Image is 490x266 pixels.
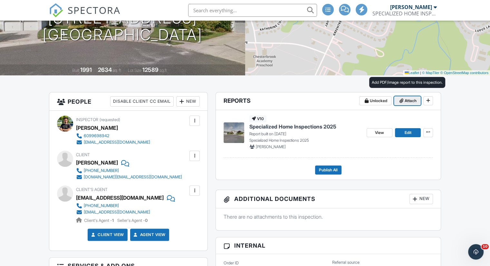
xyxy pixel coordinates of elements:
[90,232,124,238] a: Client View
[76,203,170,209] a: [PHONE_NUMBER]
[84,168,119,173] div: [PHONE_NUMBER]
[76,187,108,192] span: Client's Agent
[372,10,437,17] div: SPECIALIZED HOME INSPECTIONS LLC
[224,260,239,266] label: Order ID
[440,71,488,75] a: © OpenStreetMap contributors
[76,193,164,203] a: [EMAIL_ADDRESS][DOMAIN_NAME]
[76,152,90,157] span: Client
[76,117,98,122] span: Inspector
[72,68,79,73] span: Built
[332,260,360,265] label: Referral source
[128,68,141,73] span: Lot Size
[112,218,114,223] strong: 1
[76,158,118,167] div: [PERSON_NAME]
[84,203,119,208] div: [PHONE_NUMBER]
[390,4,432,10] div: [PERSON_NAME]
[84,140,150,145] div: [EMAIL_ADDRESS][DOMAIN_NAME]
[49,92,207,111] h3: People
[68,3,120,17] span: SPECTORA
[80,66,92,73] div: 1991
[76,174,182,180] a: [DOMAIN_NAME][EMAIL_ADDRESS][DOMAIN_NAME]
[84,175,182,180] div: [DOMAIN_NAME][EMAIL_ADDRESS][DOMAIN_NAME]
[49,9,120,22] a: SPECTORA
[100,117,120,122] span: (requested)
[76,123,118,133] div: [PERSON_NAME]
[216,237,441,254] h3: Internal
[422,71,439,75] a: © MapTiler
[76,209,170,215] a: [EMAIL_ADDRESS][DOMAIN_NAME]
[110,96,174,107] div: Disable Client CC Email
[142,66,159,73] div: 12589
[159,68,168,73] span: sq.ft.
[176,96,200,107] div: New
[84,210,150,215] div: [EMAIL_ADDRESS][DOMAIN_NAME]
[84,218,115,223] span: Client's Agent -
[132,232,166,238] a: Agent View
[420,71,421,75] span: |
[409,194,433,204] div: New
[76,167,182,174] a: [PHONE_NUMBER]
[76,139,150,146] a: [EMAIL_ADDRESS][DOMAIN_NAME]
[224,213,433,220] p: There are no attachments to this inspection.
[468,244,484,260] iframe: Intercom live chat
[216,190,441,208] h3: Additional Documents
[43,10,202,44] h1: [STREET_ADDRESS] [GEOGRAPHIC_DATA]
[49,3,63,17] img: The Best Home Inspection Software - Spectora
[98,66,112,73] div: 2634
[84,133,109,138] div: 6099698942
[117,218,148,223] span: Seller's Agent -
[481,244,489,249] span: 10
[188,4,317,17] input: Search everything...
[145,218,148,223] strong: 0
[76,133,150,139] a: 6099698942
[405,71,419,75] a: Leaflet
[113,68,122,73] span: sq. ft.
